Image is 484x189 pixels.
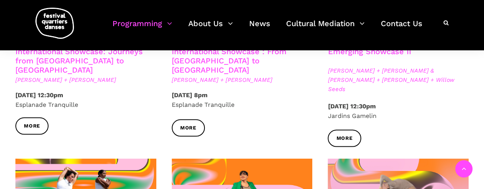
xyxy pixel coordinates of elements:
[112,17,172,40] a: Programming
[328,46,411,56] a: Emerging Showcase II
[24,122,40,130] span: More
[35,8,74,39] img: logo-fqd-med
[180,124,196,132] span: More
[328,66,469,93] span: [PERSON_NAME] + [PERSON_NAME] & [PERSON_NAME] + [PERSON_NAME] + Willow Seeds
[249,17,270,40] a: News
[381,17,422,40] a: Contact Us
[15,75,156,84] span: [PERSON_NAME] + [PERSON_NAME]
[172,91,208,98] strong: [DATE] 8pm
[328,101,469,121] p: Jardins Gamelin
[15,117,49,134] a: More
[15,101,78,108] span: Esplanade Tranquille
[15,46,156,74] h3: International Showcase: Journeys from [GEOGRAPHIC_DATA] to [GEOGRAPHIC_DATA]
[172,46,286,74] a: International Showcase : From [GEOGRAPHIC_DATA] to [GEOGRAPHIC_DATA]
[172,101,234,108] span: Esplanade Tranquille
[172,75,313,84] span: [PERSON_NAME] + [PERSON_NAME]
[336,134,352,142] span: More
[172,119,205,136] a: More
[286,17,365,40] a: Cultural Mediation
[188,17,233,40] a: About Us
[328,102,375,109] strong: [DATE] 12:30pm
[328,129,361,147] a: More
[15,91,63,98] strong: [DATE] 12:30pm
